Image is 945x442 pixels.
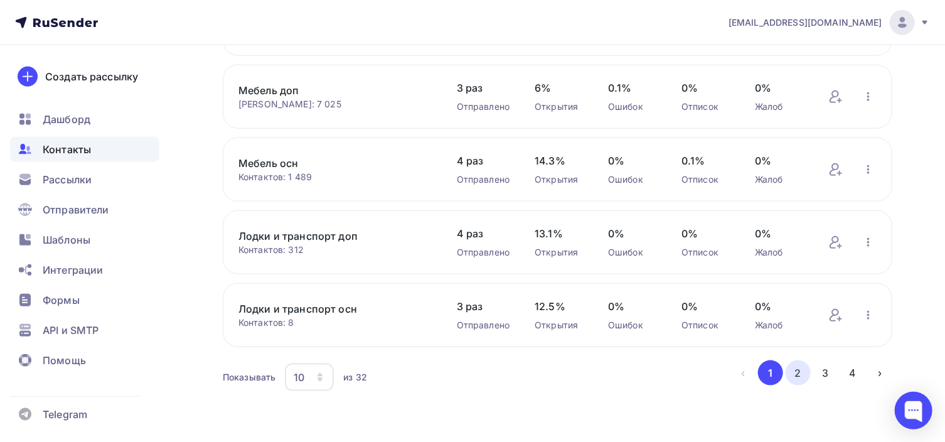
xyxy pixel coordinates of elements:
[608,319,656,331] div: Ошибок
[457,226,510,241] span: 4 раз
[238,83,432,98] a: Мебель доп
[786,360,811,385] button: Go to page 2
[238,244,432,256] div: Контактов: 312
[457,299,510,314] span: 3 раз
[681,226,730,241] span: 0%
[10,227,159,252] a: Шаблоны
[284,363,334,392] button: 10
[10,167,159,192] a: Рассылки
[681,246,730,259] div: Отписок
[755,246,803,259] div: Жалоб
[535,319,583,331] div: Открытия
[238,98,432,110] div: [PERSON_NAME]: 7 025
[681,80,730,95] span: 0%
[238,156,432,171] a: Мебель осн
[608,226,656,241] span: 0%
[535,299,583,314] span: 12.5%
[43,262,103,278] span: Интеграции
[238,316,432,329] div: Контактов: 8
[535,153,583,168] span: 14.3%
[755,153,803,168] span: 0%
[43,323,99,338] span: API и SMTP
[755,173,803,186] div: Жалоб
[457,246,510,259] div: Отправлено
[10,107,159,132] a: Дашборд
[10,288,159,313] a: Формы
[223,371,275,384] div: Показывать
[457,100,510,113] div: Отправлено
[294,370,304,385] div: 10
[457,319,510,331] div: Отправлено
[10,197,159,222] a: Отправители
[608,80,656,95] span: 0.1%
[608,153,656,168] span: 0%
[457,80,510,95] span: 3 раз
[867,360,892,385] button: Go to next page
[535,100,583,113] div: Открытия
[755,299,803,314] span: 0%
[608,173,656,186] div: Ошибок
[729,10,930,35] a: [EMAIL_ADDRESS][DOMAIN_NAME]
[755,226,803,241] span: 0%
[457,173,510,186] div: Отправлено
[755,80,803,95] span: 0%
[43,353,86,368] span: Помощь
[840,360,865,385] button: Go to page 4
[43,407,87,422] span: Telegram
[343,371,367,384] div: из 32
[43,232,90,247] span: Шаблоны
[10,137,159,162] a: Контакты
[731,360,893,385] ul: Pagination
[608,246,656,259] div: Ошибок
[457,153,510,168] span: 4 раз
[43,142,91,157] span: Контакты
[758,360,783,385] button: Go to page 1
[43,172,92,187] span: Рассылки
[608,299,656,314] span: 0%
[43,293,80,308] span: Формы
[43,112,90,127] span: Дашборд
[729,16,882,29] span: [EMAIL_ADDRESS][DOMAIN_NAME]
[238,301,432,316] a: Лодки и транспорт осн
[681,173,730,186] div: Отписок
[755,100,803,113] div: Жалоб
[535,226,583,241] span: 13.1%
[681,319,730,331] div: Отписок
[681,100,730,113] div: Отписок
[755,319,803,331] div: Жалоб
[45,69,138,84] div: Создать рассылку
[238,229,432,244] a: Лодки и транспорт доп
[681,153,730,168] span: 0.1%
[535,80,583,95] span: 6%
[238,171,432,183] div: Контактов: 1 489
[813,360,838,385] button: Go to page 3
[43,202,109,217] span: Отправители
[535,246,583,259] div: Открытия
[681,299,730,314] span: 0%
[608,100,656,113] div: Ошибок
[535,173,583,186] div: Открытия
